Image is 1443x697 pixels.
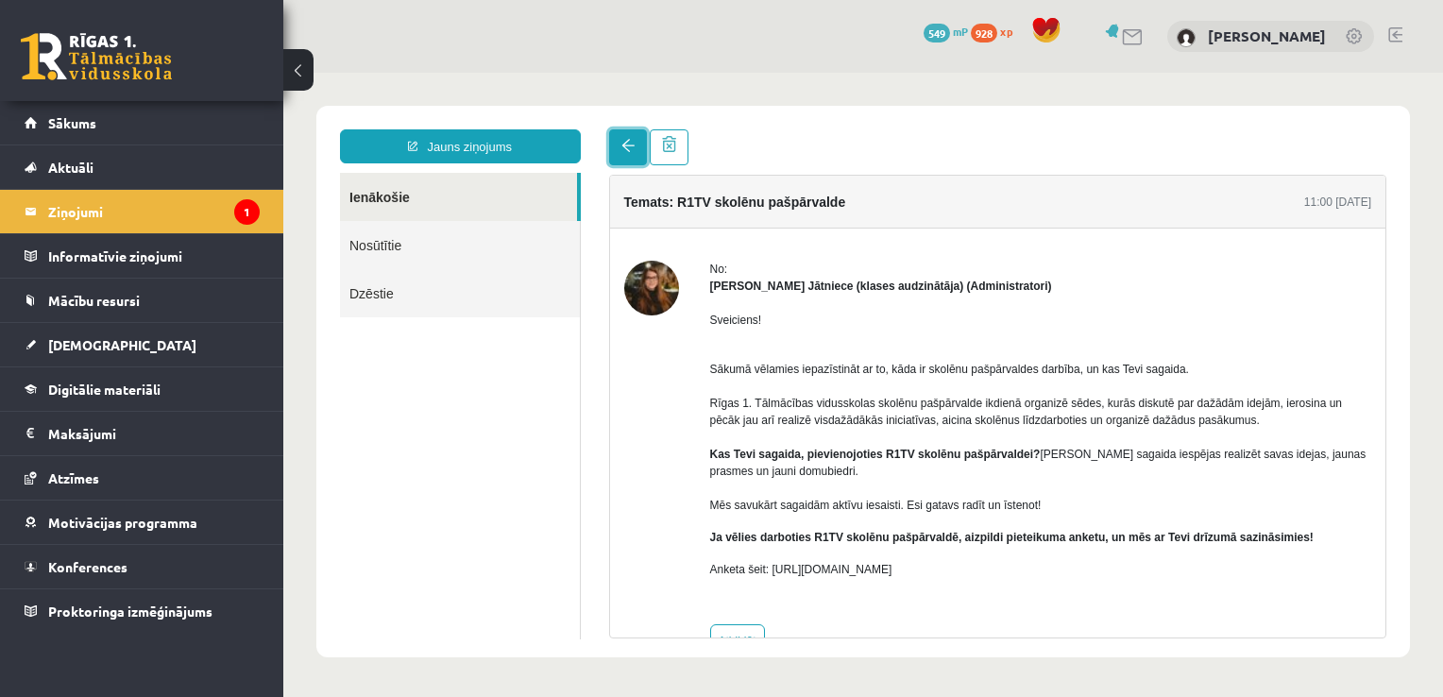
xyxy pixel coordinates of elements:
b: Ja vēlies darboties R1TV skolēnu pašpārvaldē, aizpildi pieteikuma anketu, un mēs ar Tevi drīzumā ... [427,458,1030,471]
legend: Maksājumi [48,412,260,455]
h4: Temats: R1TV skolēnu pašpārvalde [341,122,563,137]
a: Motivācijas programma [25,501,260,544]
a: Rīgas 1. Tālmācības vidusskola [21,33,172,80]
a: 928 xp [971,24,1022,39]
a: Informatīvie ziņojumi [25,234,260,278]
a: [DEMOGRAPHIC_DATA] [25,323,260,366]
span: [DEMOGRAPHIC_DATA] [48,336,196,353]
p: Sveiciens! [427,239,1089,256]
strong: [PERSON_NAME] Jātniece (klases audzinātāja) (Administratori) [427,207,769,220]
strong: Kas Tevi sagaida, pievienojoties R1TV skolēnu pašpārvaldei? [427,375,757,388]
div: 11:00 [DATE] [1021,121,1088,138]
span: xp [1000,24,1012,39]
span: Digitālie materiāli [48,381,161,398]
a: Sākums [25,101,260,144]
span: mP [953,24,968,39]
span: 549 [924,24,950,42]
span: Atzīmes [48,469,99,486]
a: Ziņojumi1 [25,190,260,233]
a: Maksājumi [25,412,260,455]
a: Digitālie materiāli [25,367,260,411]
a: Atzīmes [25,456,260,500]
span: 928 [971,24,997,42]
i: 1 [234,199,260,225]
span: Konferences [48,558,127,575]
span: Proktoringa izmēģinājums [48,603,212,620]
a: Jauns ziņojums [57,57,297,91]
p: Anketa šeit: [URL][DOMAIN_NAME] [427,488,1089,505]
img: Anda Laine Jātniece (klases audzinātāja) [341,188,396,243]
span: Mācību resursi [48,292,140,309]
div: No: [427,188,1089,205]
legend: Informatīvie ziņojumi [48,234,260,278]
a: Ienākošie [57,100,294,148]
img: Rebeka Zvirgzdiņa-Stepanova [1177,28,1196,47]
a: Aktuāli [25,145,260,189]
span: Motivācijas programma [48,514,197,531]
a: Proktoringa izmēģinājums [25,589,260,633]
a: Mācību resursi [25,279,260,322]
span: Sākums [48,114,96,131]
a: Nosūtītie [57,148,297,196]
p: Sākumā vēlamies iepazīstināt ar to, kāda ir skolēnu pašpārvaldes darbība, un kas Tevi sagaida. Rī... [427,271,1089,441]
legend: Ziņojumi [48,190,260,233]
a: Atbildēt [427,552,482,586]
span: Aktuāli [48,159,93,176]
a: 549 mP [924,24,968,39]
a: Konferences [25,545,260,588]
a: Dzēstie [57,196,297,245]
a: [PERSON_NAME] [1208,26,1326,45]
